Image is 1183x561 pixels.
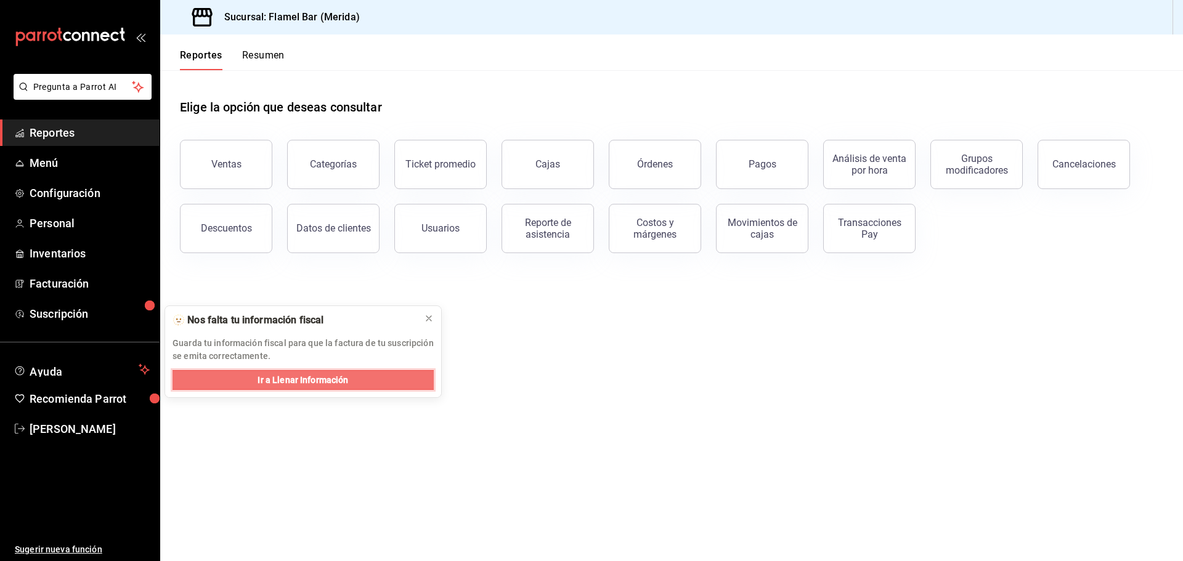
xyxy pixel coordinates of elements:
[617,217,693,240] div: Costos y márgenes
[823,204,916,253] button: Transacciones Pay
[30,362,134,377] span: Ayuda
[30,215,150,232] span: Personal
[930,140,1023,189] button: Grupos modificadores
[831,217,908,240] div: Transacciones Pay
[180,49,222,70] button: Reportes
[609,140,701,189] button: Órdenes
[173,370,434,390] button: Ir a Llenar Información
[716,204,808,253] button: Movimientos de cajas
[296,222,371,234] div: Datos de clientes
[211,158,242,170] div: Ventas
[136,32,145,42] button: open_drawer_menu
[637,158,673,170] div: Órdenes
[716,140,808,189] button: Pagos
[14,74,152,100] button: Pregunta a Parrot AI
[831,153,908,176] div: Análisis de venta por hora
[30,185,150,201] span: Configuración
[15,543,150,556] span: Sugerir nueva función
[30,275,150,292] span: Facturación
[287,140,380,189] button: Categorías
[242,49,285,70] button: Resumen
[258,374,348,387] span: Ir a Llenar Información
[502,140,594,189] button: Cajas
[287,204,380,253] button: Datos de clientes
[749,158,776,170] div: Pagos
[30,124,150,141] span: Reportes
[30,421,150,437] span: [PERSON_NAME]
[823,140,916,189] button: Análisis de venta por hora
[510,217,586,240] div: Reporte de asistencia
[30,305,150,322] span: Suscripción
[938,153,1015,176] div: Grupos modificadores
[609,204,701,253] button: Costos y márgenes
[173,313,414,327] div: 🫥 Nos falta tu información fiscal
[180,49,285,70] div: navigation tabs
[180,140,272,189] button: Ventas
[394,140,487,189] button: Ticket promedio
[9,89,152,102] a: Pregunta a Parrot AI
[502,204,594,253] button: Reporte de asistencia
[180,204,272,253] button: Descuentos
[724,217,800,240] div: Movimientos de cajas
[173,337,434,363] p: Guarda tu información fiscal para que la factura de tu suscripción se emita correctamente.
[214,10,360,25] h3: Sucursal: Flamel Bar (Merida)
[310,158,357,170] div: Categorías
[30,390,150,407] span: Recomienda Parrot
[33,81,132,94] span: Pregunta a Parrot AI
[1052,158,1116,170] div: Cancelaciones
[180,98,382,116] h1: Elige la opción que deseas consultar
[30,155,150,171] span: Menú
[201,222,252,234] div: Descuentos
[421,222,460,234] div: Usuarios
[30,245,150,262] span: Inventarios
[535,158,560,170] div: Cajas
[1038,140,1130,189] button: Cancelaciones
[405,158,476,170] div: Ticket promedio
[394,204,487,253] button: Usuarios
